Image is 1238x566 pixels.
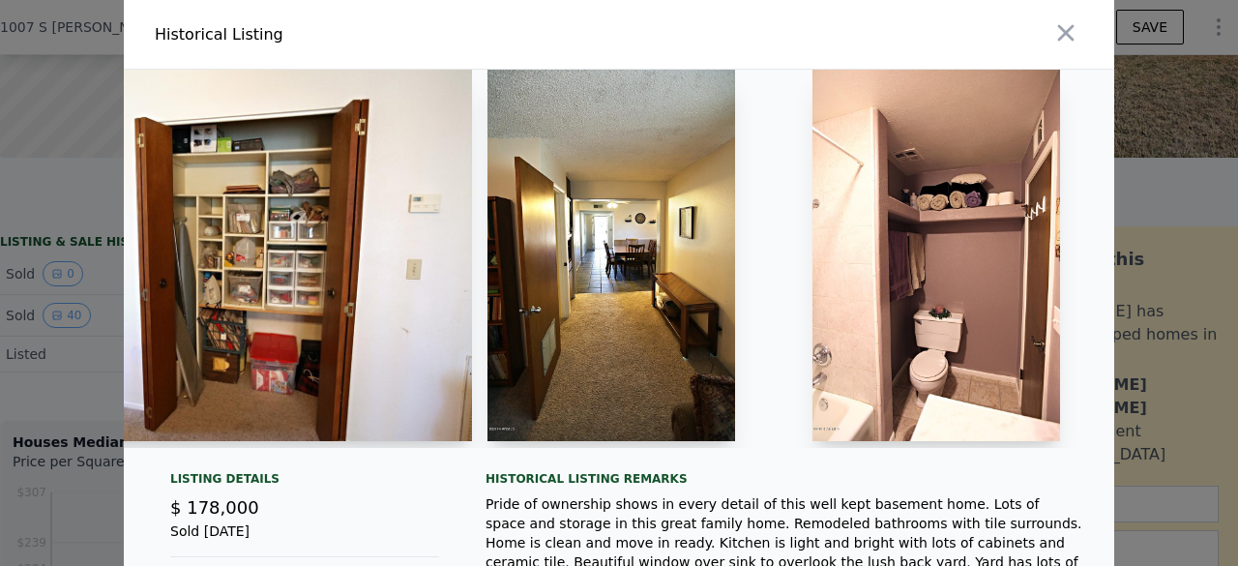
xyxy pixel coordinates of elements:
div: Historical Listing remarks [486,471,1083,487]
div: Listing Details [170,471,439,494]
img: Property Img [487,70,735,441]
div: Sold [DATE] [170,521,439,557]
div: Historical Listing [155,23,611,46]
img: Property Img [812,70,1060,441]
span: $ 178,000 [170,497,259,518]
